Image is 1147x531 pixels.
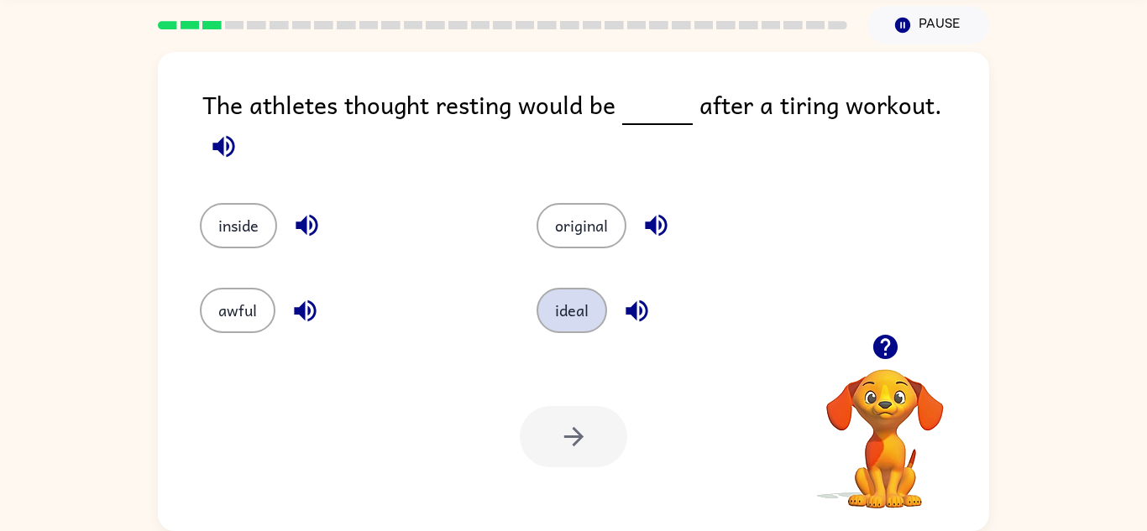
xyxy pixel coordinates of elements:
[200,203,277,248] button: inside
[801,343,969,511] video: Your browser must support playing .mp4 files to use Literably. Please try using another browser.
[537,203,626,248] button: original
[202,86,989,169] div: The athletes thought resting would be after a tiring workout.
[867,6,989,44] button: Pause
[200,288,275,333] button: awful
[537,288,607,333] button: ideal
